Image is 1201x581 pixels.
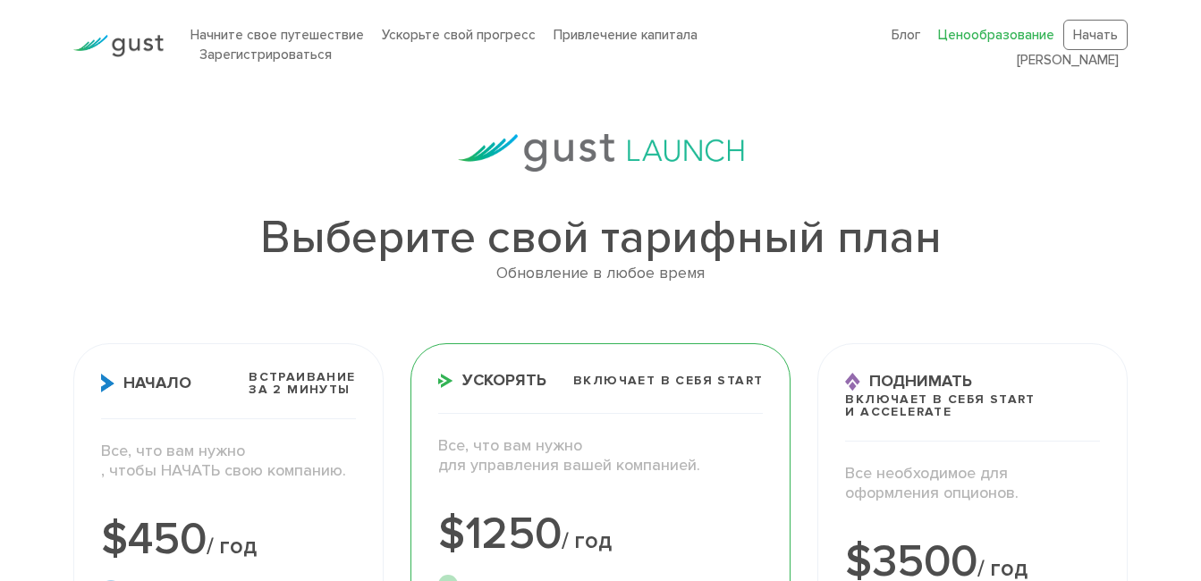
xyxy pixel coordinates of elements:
a: Привлечение капитала [554,27,698,43]
span: / год [207,533,257,560]
span: / год [562,527,612,554]
a: Ценообразование [938,27,1054,43]
h1: Выберите свой тарифный план [73,215,1128,261]
div: Обновление в любое время [73,261,1128,287]
div: $1250 [438,512,764,557]
p: Все, что вам нужно , чтобы НАЧАТЬ свою компанию. [101,442,356,482]
font: Ускорять [462,373,546,389]
img: Логотип Gust [73,35,164,56]
img: Значок запуска X2 [101,374,114,392]
span: Включает в себя START [573,375,763,387]
font: Начало [123,375,191,392]
a: [PERSON_NAME] [1017,52,1119,68]
font: Поднимать [869,374,972,390]
a: Зарегистрироваться [199,46,332,63]
p: Все необходимое для оформления опционов. [845,464,1100,504]
a: Ускорьте свой прогресс [382,27,536,43]
img: Значок поднятия [845,373,860,392]
img: Значок ускорения [438,374,453,388]
img: gust-launch-logos.svg [458,134,744,172]
a: Начните свое путешествие [190,27,364,43]
a: Блог [892,27,920,43]
span: Встраивание за 2 минуты [249,371,355,396]
span: Включает в себя START и ACCELERATE [845,393,1035,418]
div: $450 [101,518,356,562]
p: Все, что вам нужно для управления вашей компанией. [438,436,764,476]
a: Начать [1063,20,1128,51]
